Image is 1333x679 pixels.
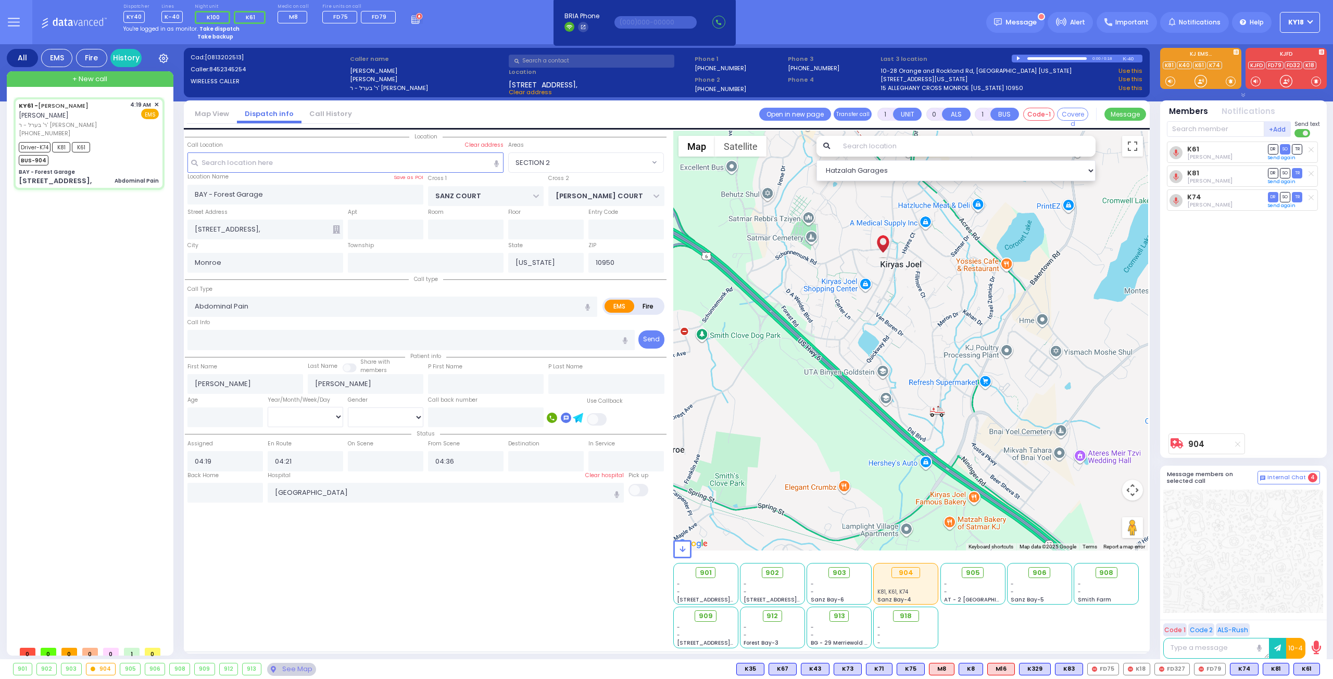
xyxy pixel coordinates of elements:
a: FD32 [1285,61,1302,69]
span: Important [1115,18,1149,27]
label: [PHONE_NUMBER] [695,64,746,72]
label: Township [348,241,374,250]
span: SO [1280,168,1290,178]
span: DR [1268,192,1278,202]
a: K40 [1177,61,1192,69]
label: In Service [588,440,615,448]
input: Search hospital [268,483,624,503]
span: 0 [20,648,35,656]
span: 903 [833,568,846,578]
label: First Name [187,363,217,371]
span: EMS [141,109,159,119]
button: Show street map [678,136,715,157]
span: 912 [766,611,778,621]
img: red-radio-icon.svg [1199,667,1204,672]
a: K61 [1187,145,1199,153]
label: Dispatcher [123,4,149,10]
button: Drag Pegman onto the map to open Street View [1122,517,1143,538]
div: EMS [41,49,72,67]
label: Clear address [465,141,504,149]
label: ZIP [588,241,596,250]
label: Cross 2 [548,174,569,183]
span: K61 [246,13,255,21]
a: Call History [301,109,360,119]
div: 903 [61,663,81,675]
label: KJFD [1246,52,1327,59]
a: Send again [1268,202,1296,209]
a: Send again [1268,178,1296,185]
div: BLS [897,663,925,675]
a: KJFD [1248,61,1265,69]
button: Code 1 [1163,623,1187,636]
label: ר' בערל - ר' [PERSON_NAME] [350,84,506,93]
label: Clear hospital [585,471,624,480]
span: [STREET_ADDRESS][PERSON_NAME] [677,596,775,604]
a: 904 [1188,440,1204,448]
label: Room [428,208,444,216]
label: [PHONE_NUMBER] [695,85,746,93]
button: Covered [1057,108,1088,121]
label: From Scene [428,440,460,448]
img: red-radio-icon.svg [1128,667,1133,672]
button: Toggle fullscreen view [1122,136,1143,157]
span: 918 [900,611,912,621]
span: 0 [145,648,160,656]
span: - [744,580,747,588]
a: K81 [1163,61,1176,69]
div: BAY - Forest Garage [19,168,75,176]
span: ✕ [154,100,159,109]
button: Code-1 [1023,108,1054,121]
div: K8 [959,663,983,675]
div: 906 [145,663,165,675]
div: Fire [76,49,107,67]
span: Sanz Bay-4 [877,596,911,604]
label: Hospital [268,471,291,480]
span: 0 [82,648,98,656]
span: 909 [699,611,713,621]
img: Logo [41,16,110,29]
div: K83 [1055,663,1083,675]
img: comment-alt.png [1260,476,1265,481]
label: Street Address [187,208,228,216]
span: Driver-K74 [19,142,51,152]
span: TR [1292,192,1302,202]
span: Phone 2 [695,75,784,84]
div: 0:18 [1103,53,1113,65]
span: + New call [72,74,107,84]
label: Call Info [187,318,210,327]
label: WIRELESS CALLER [191,77,346,86]
span: 902 [765,568,779,578]
span: - [744,588,747,596]
div: - [877,639,935,647]
a: History [110,49,142,67]
span: SECTION 2 [515,158,550,168]
span: BG - 29 Merriewold S. [811,639,869,647]
div: 904 [86,663,116,675]
label: Caller name [350,55,506,63]
a: K81 [1187,169,1199,177]
input: Search member [1167,121,1264,137]
span: Clear address [509,88,552,96]
a: Use this [1118,84,1142,93]
a: K18 [1303,61,1316,69]
span: Phone 1 [695,55,784,63]
a: K61 [1193,61,1206,69]
span: - [811,588,814,596]
strong: Take dispatch [199,25,240,33]
button: Show satellite imagery [715,136,766,157]
span: Call type [409,275,443,283]
span: K61 [72,142,90,152]
button: ALS-Rush [1216,623,1250,636]
div: 913 [243,663,261,675]
div: BLS [1230,663,1259,675]
button: Message [1104,108,1146,121]
a: Use this [1118,67,1142,75]
label: Fire units on call [322,4,399,10]
span: - [744,623,747,631]
div: 912 [220,663,238,675]
span: 913 [834,611,845,621]
span: 0 [41,648,56,656]
div: See map [267,663,316,676]
span: Patient info [405,352,446,360]
label: Gender [348,396,368,404]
